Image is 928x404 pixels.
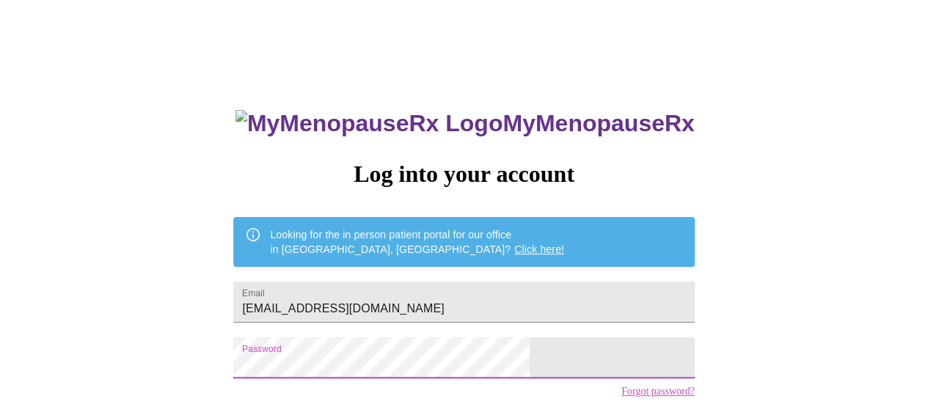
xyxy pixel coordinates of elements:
img: MyMenopauseRx Logo [235,110,503,137]
h3: Log into your account [233,161,694,188]
h3: MyMenopauseRx [235,110,695,137]
div: Looking for the in person patient portal for our office in [GEOGRAPHIC_DATA], [GEOGRAPHIC_DATA]? [270,221,564,262]
a: Forgot password? [621,386,695,397]
a: Click here! [514,243,564,255]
